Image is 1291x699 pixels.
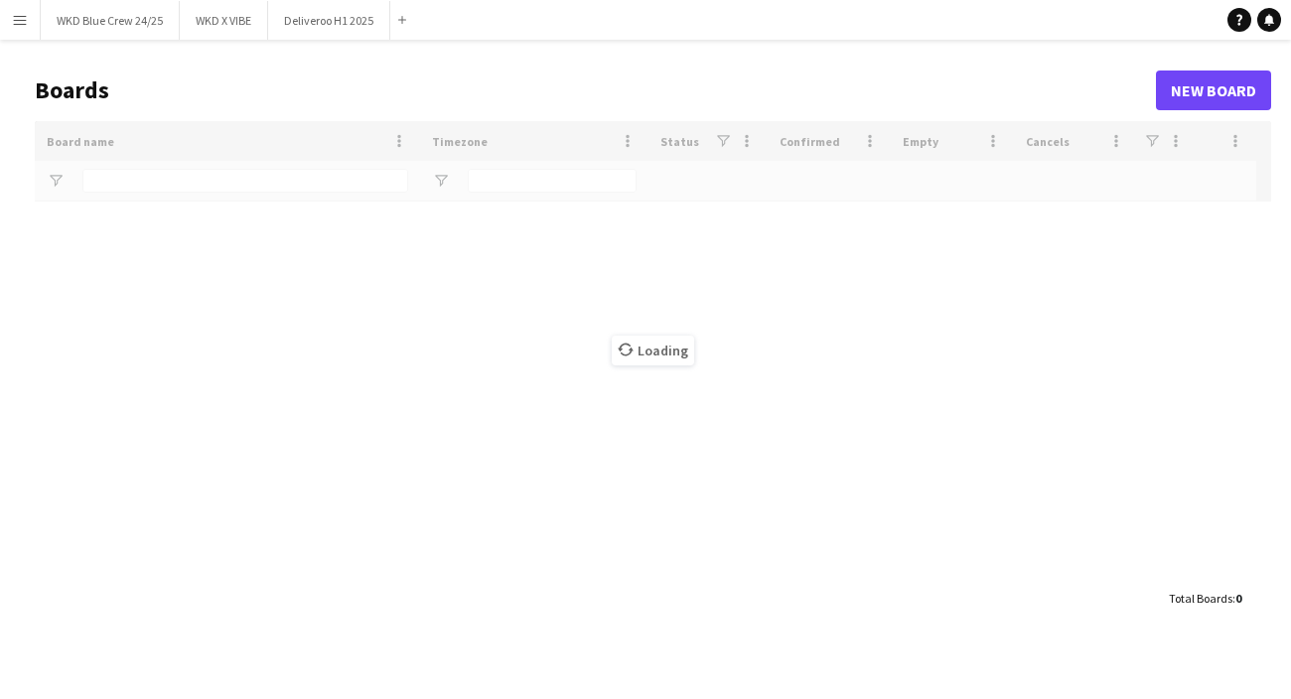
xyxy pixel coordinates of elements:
a: New Board [1156,70,1271,110]
div: : [1169,579,1241,618]
span: Total Boards [1169,591,1232,606]
button: WKD X VIBE [180,1,268,40]
button: WKD Blue Crew 24/25 [41,1,180,40]
h1: Boards [35,75,1156,105]
span: Loading [612,336,694,365]
span: 0 [1235,591,1241,606]
button: Deliveroo H1 2025 [268,1,390,40]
